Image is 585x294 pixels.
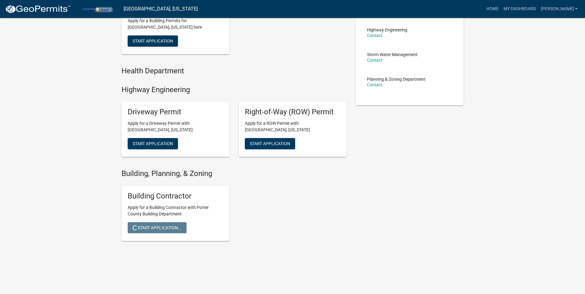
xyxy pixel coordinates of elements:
a: [GEOGRAPHIC_DATA], [US_STATE] [124,4,198,14]
h5: Building Contractor [128,192,223,201]
h4: Health Department [122,67,347,76]
button: Start Application [245,138,295,149]
button: Start Application [128,138,178,149]
a: My Dashboard [501,3,538,15]
a: Contact [367,58,382,63]
span: Start Application [133,141,173,146]
a: [PERSON_NAME] [538,3,580,15]
p: Storm Water Management [367,52,418,57]
span: Start Application... [133,225,182,230]
h5: Right-of-Way (ROW) Permit [245,108,340,116]
p: Apply for a Building Permits for [GEOGRAPHIC_DATA], [US_STATE] here [128,18,223,31]
h4: Highway Engineering [122,85,347,94]
p: Planning & Zoning Department [367,77,426,81]
p: Apply for a ROW Permit with [GEOGRAPHIC_DATA], [US_STATE] [245,120,340,133]
a: Contact [367,33,382,38]
p: Highway Engineering [367,28,407,32]
p: Apply for a Driveway Permit with [GEOGRAPHIC_DATA], [US_STATE] [128,120,223,133]
p: Apply for a Building Contractor with Porter County Building Department [128,204,223,217]
h4: Building, Planning, & Zoning [122,169,347,178]
a: Home [484,3,501,15]
a: Contact [367,82,382,87]
span: Start Application [133,38,173,43]
button: Start Application [128,35,178,47]
img: Porter County, Indiana [76,5,119,13]
span: Start Application [250,141,290,146]
button: Start Application... [128,222,187,233]
h5: Driveway Permit [128,108,223,116]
